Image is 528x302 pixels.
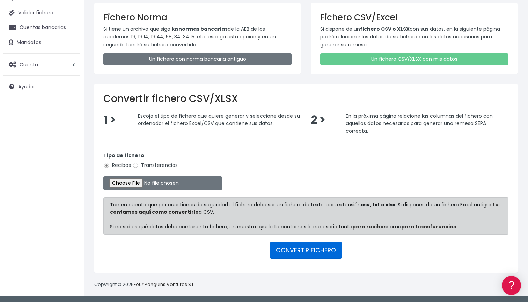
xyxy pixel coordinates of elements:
label: Transferencias [132,162,178,169]
a: para recibos [352,223,387,230]
div: Programadores [7,168,133,174]
span: Cuenta [20,61,38,68]
a: Mandatos [3,35,80,50]
span: 2 > [311,112,325,127]
h3: Fichero Norma [103,12,292,22]
strong: fichero CSV o XLSX [360,25,410,32]
a: Validar fichero [3,6,80,20]
span: En la próxima página relacione las columnas del fichero con aquellos datos necesarios para genera... [346,112,493,134]
a: Videotutoriales [7,110,133,121]
div: Ten en cuenta que por cuestiones de seguridad el fichero debe ser un fichero de texto, con extens... [103,197,508,235]
button: Contáctanos [7,187,133,199]
a: API [7,178,133,189]
label: Recibos [103,162,131,169]
a: Cuentas bancarias [3,20,80,35]
a: te contamos aquí como convertirlo [110,201,499,215]
a: Cuenta [3,57,80,72]
p: Si dispone de un con sus datos, en la siguiente página podrá relacionar los datos de su fichero c... [320,25,508,49]
p: Copyright © 2025 . [94,281,196,288]
a: para transferencias [401,223,456,230]
button: CONVERTIR FICHERO [270,242,342,259]
p: Si tiene un archivo que siga las de la AEB de los cuadernos 19, 19.14, 19.44, 58, 34, 34.15, etc.... [103,25,292,49]
strong: normas bancarias [178,25,228,32]
a: Ayuda [3,79,80,94]
div: Convertir ficheros [7,77,133,84]
span: Ayuda [18,83,34,90]
a: Información general [7,59,133,70]
a: General [7,150,133,161]
a: Perfiles de empresas [7,121,133,132]
a: Problemas habituales [7,99,133,110]
a: Un fichero con norma bancaria antiguo [103,53,292,65]
a: Formatos [7,88,133,99]
h3: Fichero CSV/Excel [320,12,508,22]
a: Un fichero CSV/XLSX con mis datos [320,53,508,65]
h2: Convertir fichero CSV/XLSX [103,93,508,105]
span: Escoja el tipo de fichero que quiere generar y seleccione desde su ordenador el fichero Excel/CSV... [138,112,300,127]
a: Four Penguins Ventures S.L. [134,281,195,288]
strong: Tipo de fichero [103,152,144,159]
div: Facturación [7,139,133,145]
a: POWERED BY ENCHANT [96,201,134,208]
strong: csv, txt o xlsx [361,201,395,208]
span: 1 > [103,112,116,127]
div: Información general [7,49,133,55]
